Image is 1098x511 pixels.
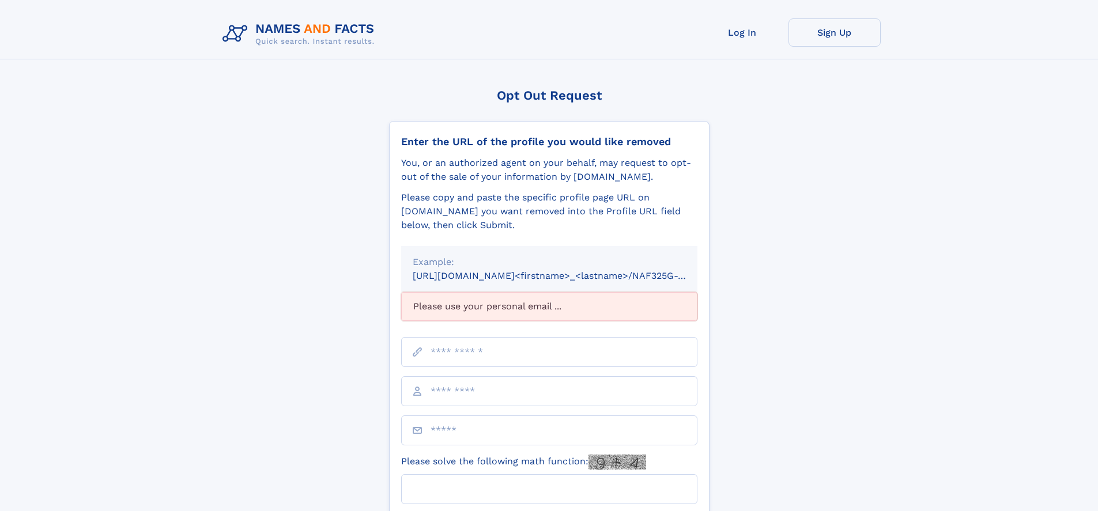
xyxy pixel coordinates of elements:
div: Please use your personal email ... [401,292,697,321]
a: Sign Up [788,18,881,47]
small: [URL][DOMAIN_NAME]<firstname>_<lastname>/NAF325G-xxxxxxxx [413,270,719,281]
div: Example: [413,255,686,269]
div: Please copy and paste the specific profile page URL on [DOMAIN_NAME] you want removed into the Pr... [401,191,697,232]
div: You, or an authorized agent on your behalf, may request to opt-out of the sale of your informatio... [401,156,697,184]
a: Log In [696,18,788,47]
label: Please solve the following math function: [401,455,646,470]
img: Logo Names and Facts [218,18,384,50]
div: Enter the URL of the profile you would like removed [401,135,697,148]
div: Opt Out Request [389,88,710,103]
